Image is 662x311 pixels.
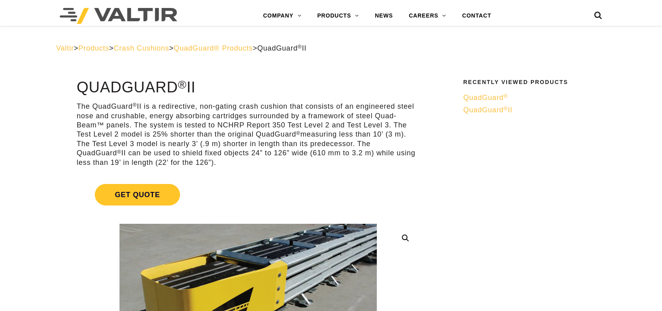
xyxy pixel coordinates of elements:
[255,8,309,24] a: COMPANY
[178,78,187,91] sup: ®
[76,79,420,96] h1: QuadGuard II
[56,44,74,52] a: Valtir
[367,8,401,24] a: NEWS
[296,130,301,136] sup: ®
[463,94,508,102] span: QuadGuard
[133,102,137,108] sup: ®
[463,93,601,102] a: QuadGuard®
[56,44,606,53] div: > > > >
[503,106,508,111] sup: ®
[454,8,499,24] a: CONTACT
[463,79,601,85] h2: Recently Viewed Products
[257,44,307,52] span: QuadGuard II
[114,44,169,52] a: Crash Cushions
[463,106,601,115] a: QuadGuard®II
[298,44,302,50] sup: ®
[309,8,367,24] a: PRODUCTS
[60,8,177,24] img: Valtir
[401,8,454,24] a: CAREERS
[78,44,109,52] a: Products
[463,106,513,114] span: QuadGuard II
[95,184,180,205] span: Get Quote
[117,149,121,155] sup: ®
[76,102,420,167] p: The QuadGuard II is a redirective, non-gating crash cushion that consists of an engineered steel ...
[503,93,508,99] sup: ®
[76,174,420,215] a: Get Quote
[174,44,253,52] a: QuadGuard® Products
